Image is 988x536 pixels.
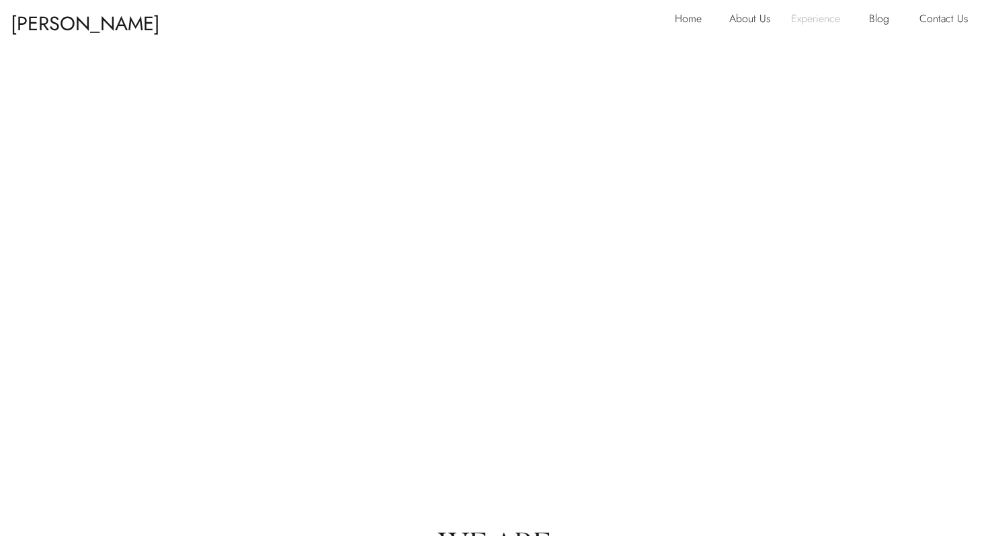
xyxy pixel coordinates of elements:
a: About Us [729,9,782,31]
p: [PERSON_NAME] & [PERSON_NAME] [11,6,174,31]
a: Blog [869,9,899,31]
a: Contact Us [919,9,977,31]
a: Home [675,9,710,31]
a: Experience [791,9,851,31]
